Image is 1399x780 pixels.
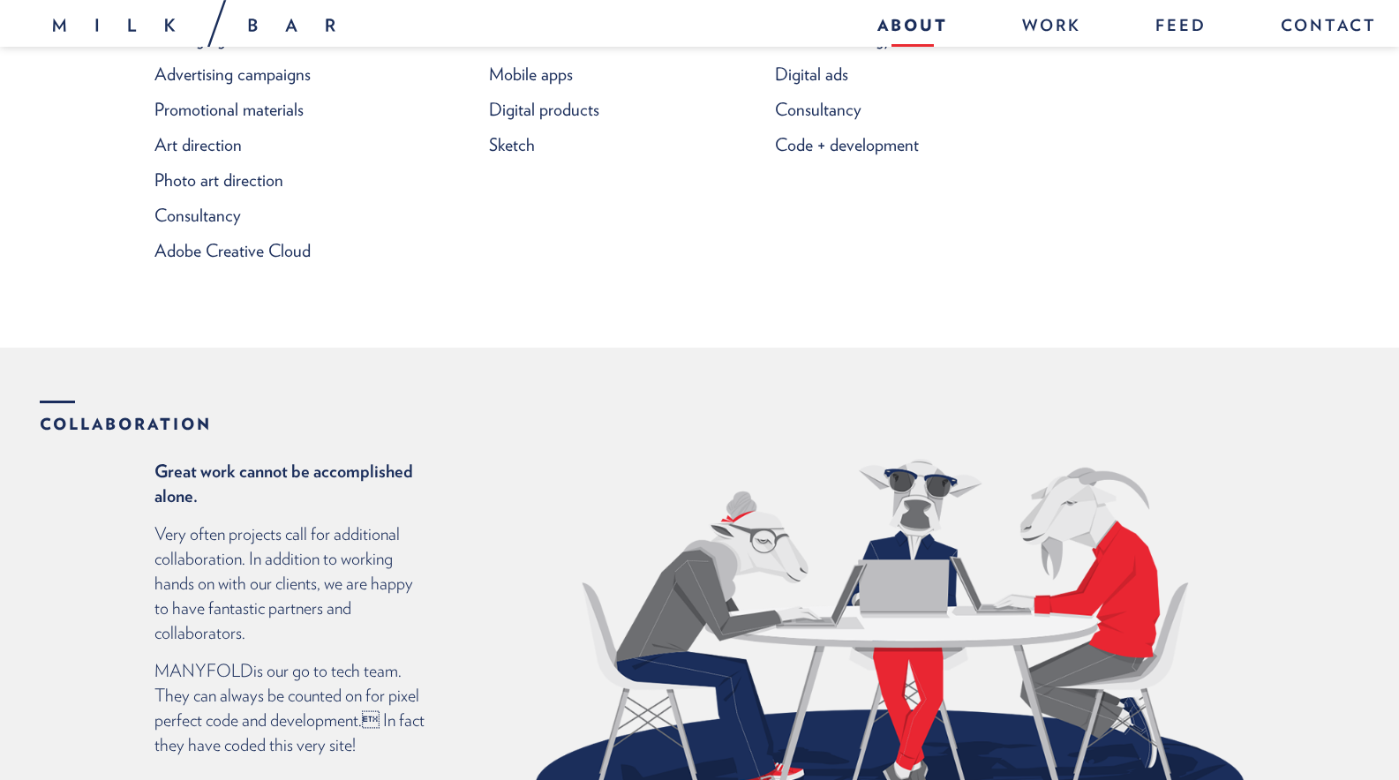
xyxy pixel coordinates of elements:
li: Consultancy [775,92,973,127]
strong: Collaboration [40,401,212,432]
li: Digital products [489,92,687,127]
p: is our go to tech team. They can always be counted on for pixel perfect code and development. In... [154,658,427,757]
a: Feed [1138,9,1224,47]
li: Consultancy [154,198,427,233]
li: Sketch [489,127,687,162]
a: About [860,9,966,47]
strong: Great work cannot be accomplished alone. [154,461,413,506]
li: Photo art direction [154,162,427,198]
li: Digital ads [775,56,973,92]
a: Contact [1263,9,1377,47]
a: MANYFOLD [154,660,253,681]
p: Very often projects call for additional collaboration. In addition to working hands on with our c... [154,521,427,645]
li: Promotional materials [154,92,427,127]
li: Mobile apps [489,56,687,92]
li: Adobe Creative Cloud [154,233,427,268]
li: Code + development [775,127,973,162]
a: Work [1004,9,1099,47]
li: Advertising campaigns [154,56,427,92]
li: Art direction [154,127,427,162]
